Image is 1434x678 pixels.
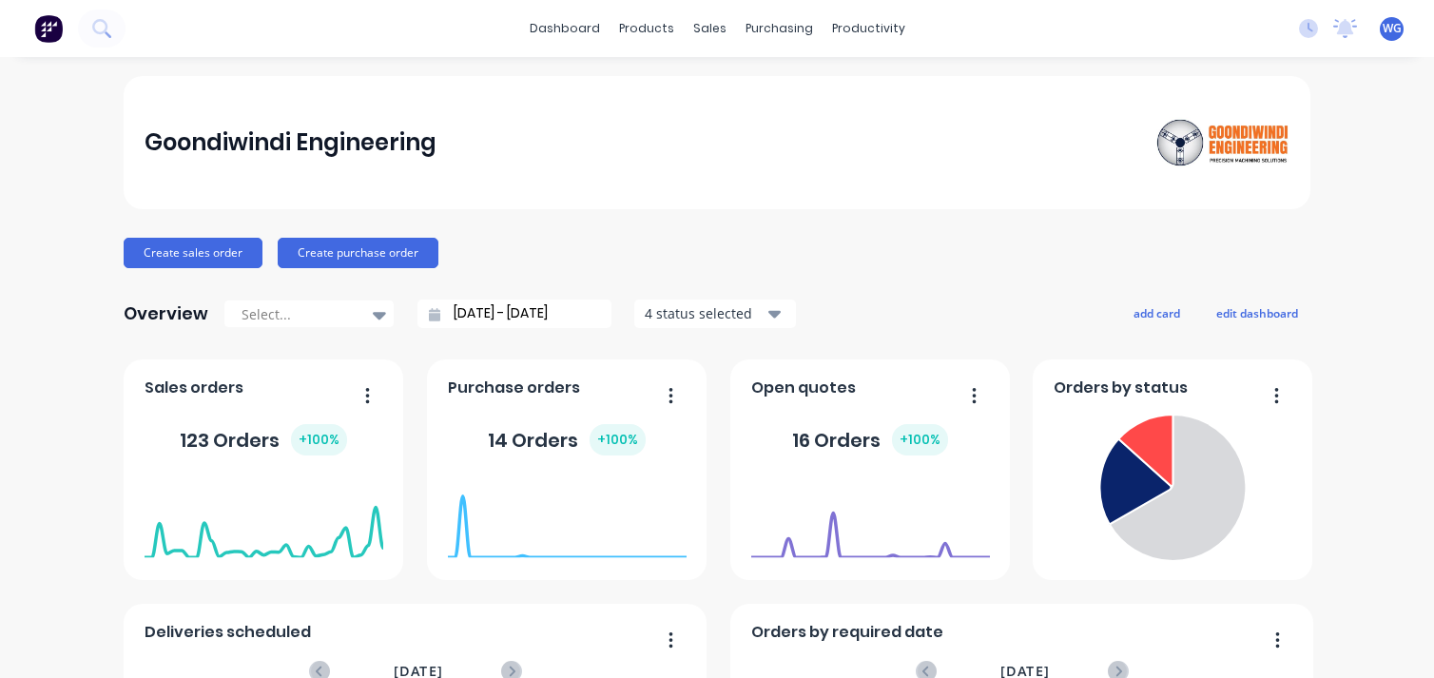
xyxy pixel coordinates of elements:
[684,14,736,43] div: sales
[291,424,347,455] div: + 100 %
[124,238,262,268] button: Create sales order
[145,377,243,399] span: Sales orders
[634,300,796,328] button: 4 status selected
[610,14,684,43] div: products
[278,238,438,268] button: Create purchase order
[1204,300,1310,325] button: edit dashboard
[823,14,915,43] div: productivity
[645,303,765,323] div: 4 status selected
[1383,20,1402,37] span: WG
[145,124,436,162] div: Goondiwindi Engineering
[590,424,646,455] div: + 100 %
[1156,108,1289,177] img: Goondiwindi Engineering
[1054,377,1188,399] span: Orders by status
[488,424,646,455] div: 14 Orders
[448,377,580,399] span: Purchase orders
[792,424,948,455] div: 16 Orders
[751,377,856,399] span: Open quotes
[180,424,347,455] div: 123 Orders
[34,14,63,43] img: Factory
[520,14,610,43] a: dashboard
[145,621,311,644] span: Deliveries scheduled
[892,424,948,455] div: + 100 %
[736,14,823,43] div: purchasing
[124,295,208,333] div: Overview
[1121,300,1192,325] button: add card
